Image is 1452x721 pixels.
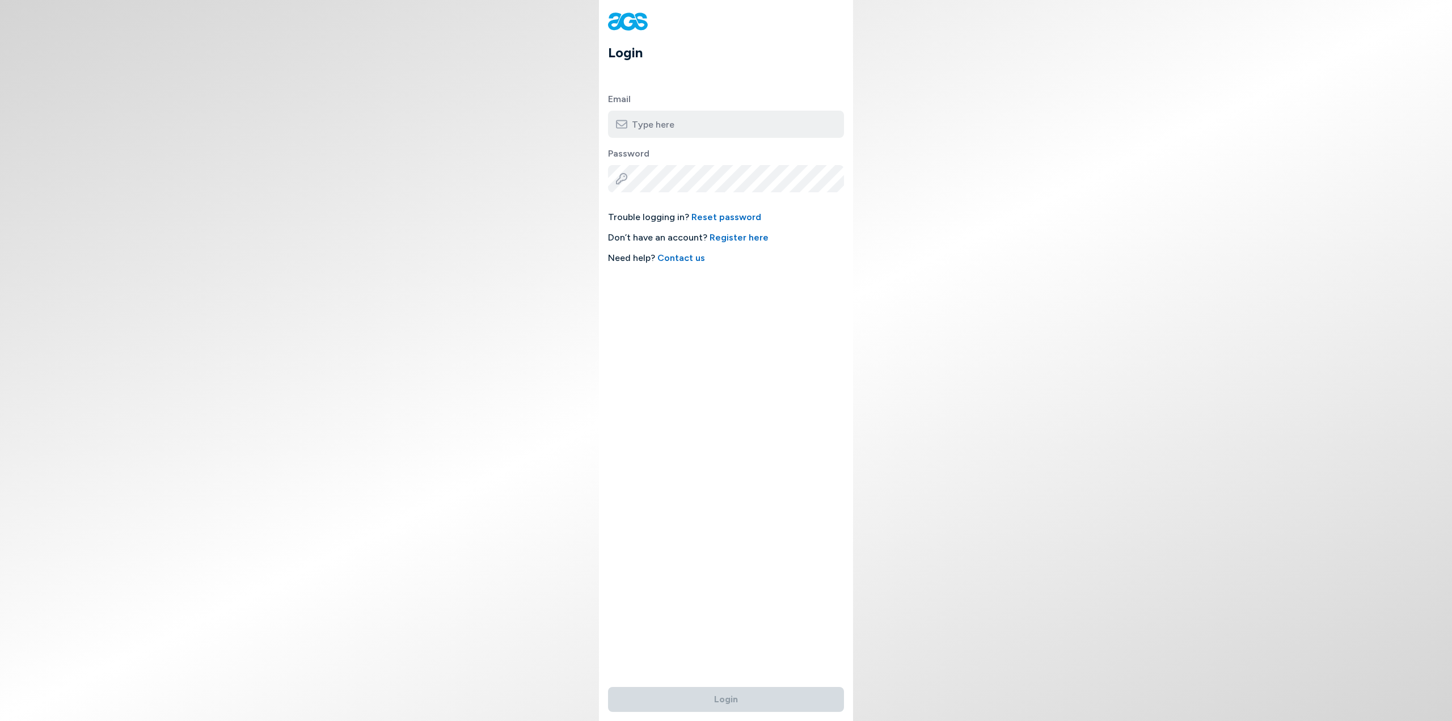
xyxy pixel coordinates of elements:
label: Password [608,147,844,161]
a: Contact us [657,252,705,263]
span: Need help? [608,251,844,265]
a: Register here [710,232,769,243]
label: Email [608,92,844,106]
button: Login [608,687,844,712]
h1: Login [608,43,853,63]
span: Trouble logging in? [608,210,844,224]
input: Type here [608,111,844,138]
span: Don’t have an account? [608,231,844,244]
a: Reset password [691,212,761,222]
